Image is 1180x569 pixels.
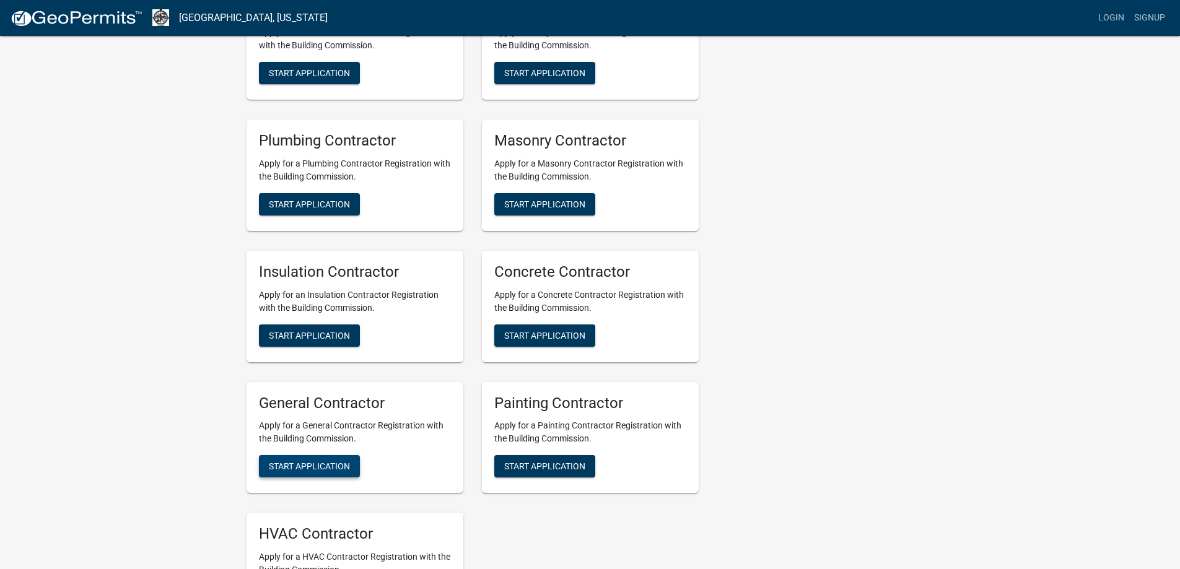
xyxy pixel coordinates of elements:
[494,193,595,215] button: Start Application
[494,263,686,281] h5: Concrete Contractor
[269,461,350,471] span: Start Application
[494,289,686,315] p: Apply for a Concrete Contractor Registration with the Building Commission.
[494,455,595,477] button: Start Application
[259,455,360,477] button: Start Application
[504,199,585,209] span: Start Application
[494,419,686,445] p: Apply for a Painting Contractor Registration with the Building Commission.
[259,394,451,412] h5: General Contractor
[259,26,451,52] p: Apply for an Excavation Contractor Registration with the Building Commission.
[494,157,686,183] p: Apply for a Masonry Contractor Registration with the Building Commission.
[504,461,585,471] span: Start Application
[259,289,451,315] p: Apply for an Insulation Contractor Registration with the Building Commission.
[259,157,451,183] p: Apply for a Plumbing Contractor Registration with the Building Commission.
[179,7,328,28] a: [GEOGRAPHIC_DATA], [US_STATE]
[1093,6,1129,30] a: Login
[259,324,360,347] button: Start Application
[269,330,350,340] span: Start Application
[259,62,360,84] button: Start Application
[259,525,451,543] h5: HVAC Contractor
[494,394,686,412] h5: Painting Contractor
[1129,6,1170,30] a: Signup
[269,199,350,209] span: Start Application
[504,67,585,77] span: Start Application
[259,263,451,281] h5: Insulation Contractor
[259,193,360,215] button: Start Application
[269,67,350,77] span: Start Application
[504,330,585,340] span: Start Application
[259,419,451,445] p: Apply for a General Contractor Registration with the Building Commission.
[152,9,169,26] img: Newton County, Indiana
[494,132,686,150] h5: Masonry Contractor
[259,132,451,150] h5: Plumbing Contractor
[494,62,595,84] button: Start Application
[494,324,595,347] button: Start Application
[494,26,686,52] p: Apply for a Drywall Contractor Registration with the Building Commission.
